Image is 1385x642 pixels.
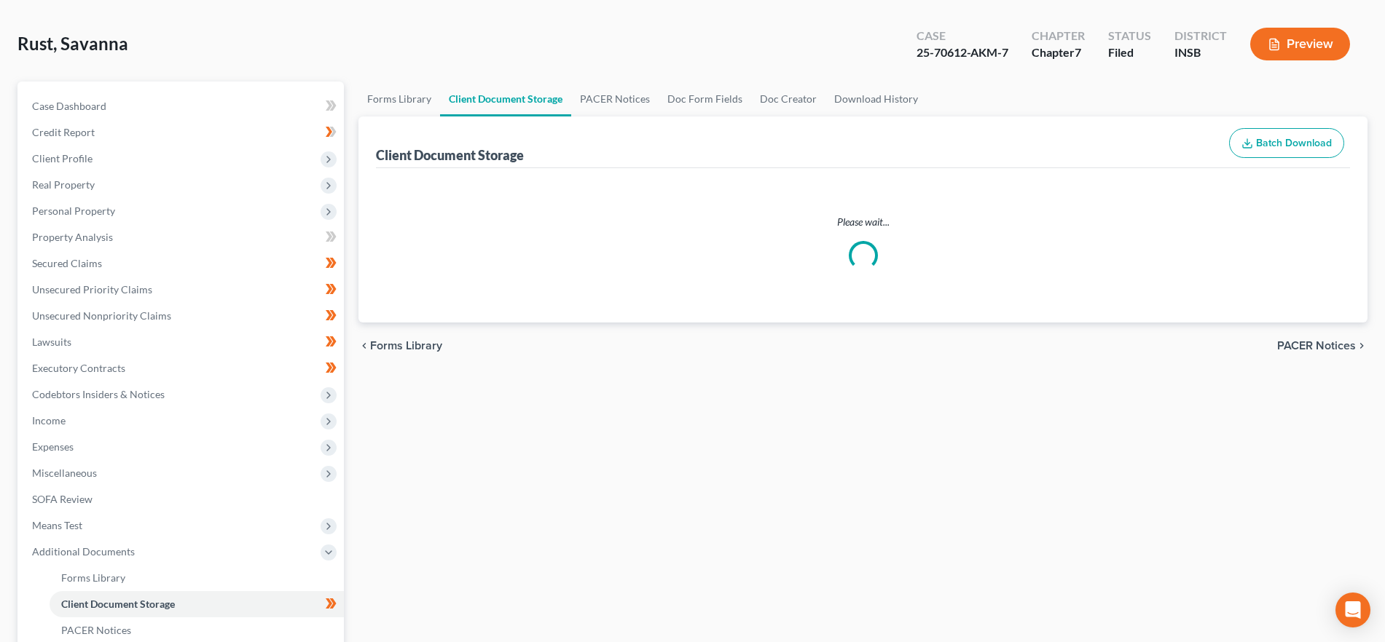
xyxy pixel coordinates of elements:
[32,126,95,138] span: Credit Report
[32,178,95,191] span: Real Property
[32,545,135,558] span: Additional Documents
[32,388,165,400] span: Codebtors Insiders & Notices
[1277,340,1368,352] button: PACER Notices chevron_right
[1032,44,1085,61] div: Chapter
[32,257,102,269] span: Secured Claims
[17,33,128,54] span: Rust, Savanna
[32,309,171,322] span: Unsecured Nonpriority Claims
[32,336,71,348] span: Lawsuits
[370,340,442,352] span: Forms Library
[1075,45,1081,59] span: 7
[751,82,825,116] a: Doc Creator
[358,340,442,352] button: chevron_left Forms Library
[32,362,125,374] span: Executory Contracts
[61,598,175,610] span: Client Document Storage
[61,624,131,636] span: PACER Notices
[917,28,1008,44] div: Case
[659,82,751,116] a: Doc Form Fields
[50,565,344,591] a: Forms Library
[20,93,344,119] a: Case Dashboard
[20,277,344,303] a: Unsecured Priority Claims
[20,250,344,277] a: Secured Claims
[1335,593,1370,627] div: Open Intercom Messenger
[61,571,125,584] span: Forms Library
[32,493,93,505] span: SOFA Review
[1108,28,1151,44] div: Status
[1108,44,1151,61] div: Filed
[20,329,344,355] a: Lawsuits
[50,591,344,617] a: Client Document Storage
[32,414,66,427] span: Income
[20,303,344,329] a: Unsecured Nonpriority Claims
[20,224,344,250] a: Property Analysis
[32,283,152,296] span: Unsecured Priority Claims
[32,100,106,112] span: Case Dashboard
[358,340,370,352] i: chevron_left
[32,205,115,217] span: Personal Property
[1174,44,1227,61] div: INSB
[32,440,74,453] span: Expenses
[1032,28,1085,44] div: Chapter
[20,486,344,512] a: SOFA Review
[1250,28,1350,60] button: Preview
[376,146,524,164] div: Client Document Storage
[440,82,571,116] a: Client Document Storage
[1356,340,1368,352] i: chevron_right
[32,231,113,243] span: Property Analysis
[571,82,659,116] a: PACER Notices
[20,355,344,381] a: Executory Contracts
[825,82,927,116] a: Download History
[1229,128,1344,159] button: Batch Download
[32,467,97,479] span: Miscellaneous
[1256,137,1332,149] span: Batch Download
[1174,28,1227,44] div: District
[1277,340,1356,352] span: PACER Notices
[32,152,93,165] span: Client Profile
[32,519,82,531] span: Means Test
[20,119,344,146] a: Credit Report
[917,44,1008,61] div: 25-70612-AKM-7
[358,82,440,116] a: Forms Library
[379,215,1347,229] p: Please wait...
